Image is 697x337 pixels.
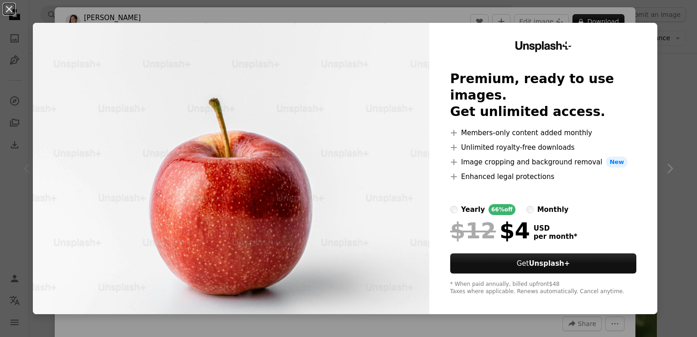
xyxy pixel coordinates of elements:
li: Enhanced legal protections [450,171,636,182]
input: yearly66%off [450,206,458,213]
li: Members-only content added monthly [450,127,636,138]
div: * When paid annually, billed upfront $48 Taxes where applicable. Renews automatically. Cancel any... [450,281,636,295]
li: Unlimited royalty-free downloads [450,142,636,153]
div: monthly [537,204,569,215]
span: USD [534,224,577,232]
li: Image cropping and background removal [450,157,636,168]
strong: Unsplash+ [529,259,570,268]
div: $4 [450,219,530,242]
div: yearly [461,204,485,215]
h2: Premium, ready to use images. Get unlimited access. [450,71,636,120]
button: GetUnsplash+ [450,253,636,274]
div: 66% off [489,204,515,215]
span: New [606,157,628,168]
input: monthly [526,206,534,213]
span: $12 [450,219,496,242]
span: per month * [534,232,577,241]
